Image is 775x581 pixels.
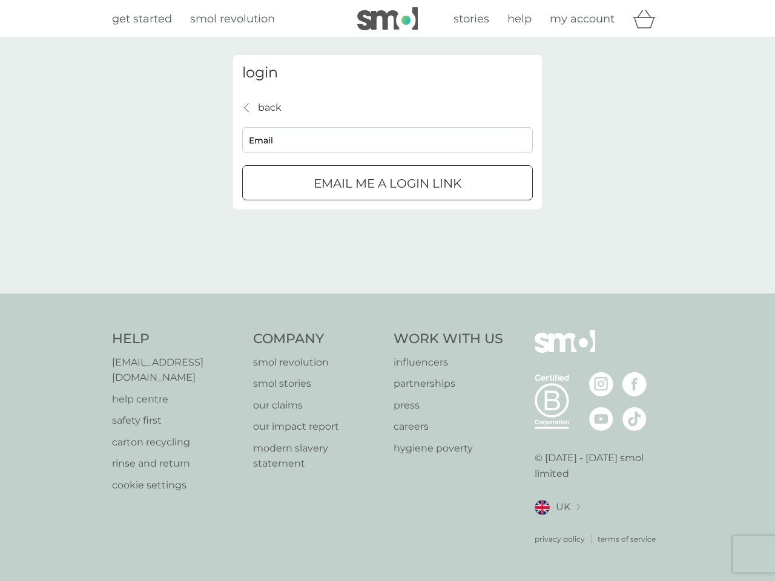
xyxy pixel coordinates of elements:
[394,355,503,370] a: influencers
[507,12,532,25] span: help
[535,330,595,371] img: smol
[357,7,418,30] img: smol
[242,165,533,200] button: Email me a login link
[394,441,503,456] a: hygiene poverty
[112,456,241,471] a: rinse and return
[453,12,489,25] span: stories
[633,7,663,31] div: basket
[253,330,382,349] h4: Company
[589,372,613,396] img: visit the smol Instagram page
[622,407,647,431] img: visit the smol Tiktok page
[535,450,664,481] p: © [DATE] - [DATE] smol limited
[507,10,532,28] a: help
[190,12,275,25] span: smol revolution
[576,504,580,511] img: select a new location
[112,478,241,493] a: cookie settings
[314,174,461,193] p: Email me a login link
[112,392,241,407] a: help centre
[253,398,382,413] a: our claims
[550,10,615,28] a: my account
[112,355,241,386] a: [EMAIL_ADDRESS][DOMAIN_NAME]
[453,10,489,28] a: stories
[112,330,241,349] h4: Help
[394,330,503,349] h4: Work With Us
[253,376,382,392] a: smol stories
[112,10,172,28] a: get started
[242,64,533,82] h3: login
[112,12,172,25] span: get started
[112,413,241,428] a: safety first
[598,533,656,545] a: terms of service
[258,100,282,116] p: back
[394,398,503,413] a: press
[394,419,503,435] a: careers
[253,419,382,435] a: our impact report
[253,441,382,471] a: modern slavery statement
[535,533,585,545] a: privacy policy
[394,376,503,392] a: partnerships
[622,372,647,396] img: visit the smol Facebook page
[190,10,275,28] a: smol revolution
[535,500,550,515] img: UK flag
[112,435,241,450] a: carton recycling
[556,499,570,515] span: UK
[253,355,382,370] a: smol revolution
[550,12,615,25] span: my account
[589,407,613,431] img: visit the smol Youtube page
